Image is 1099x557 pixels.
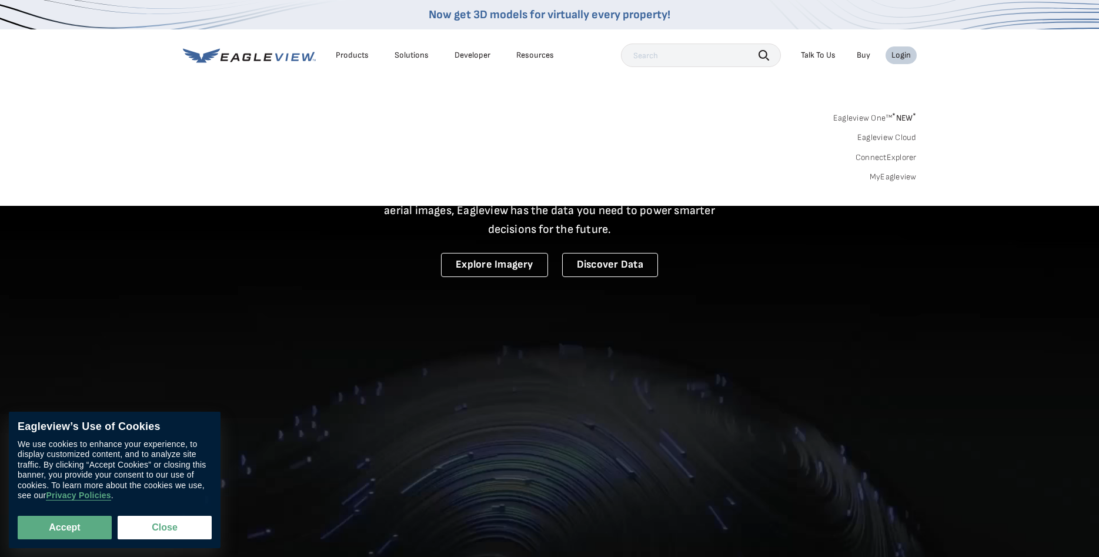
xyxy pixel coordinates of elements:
a: Eagleview One™*NEW* [833,109,917,123]
a: Discover Data [562,253,658,277]
div: Talk To Us [801,50,836,61]
div: Eagleview’s Use of Cookies [18,421,212,433]
a: Developer [455,50,490,61]
input: Search [621,44,781,67]
div: Resources [516,50,554,61]
button: Accept [18,516,112,539]
a: ConnectExplorer [856,152,917,163]
p: A new era starts here. Built on more than 3.5 billion high-resolution aerial images, Eagleview ha... [370,182,730,239]
a: Buy [857,50,870,61]
div: Login [891,50,911,61]
a: Privacy Policies [46,491,111,501]
div: Products [336,50,369,61]
a: MyEagleview [870,172,917,182]
div: We use cookies to enhance your experience, to display customized content, and to analyze site tra... [18,439,212,501]
a: Explore Imagery [441,253,548,277]
div: Solutions [395,50,429,61]
a: Now get 3D models for virtually every property! [429,8,670,22]
button: Close [118,516,212,539]
span: NEW [892,113,916,123]
a: Eagleview Cloud [857,132,917,143]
